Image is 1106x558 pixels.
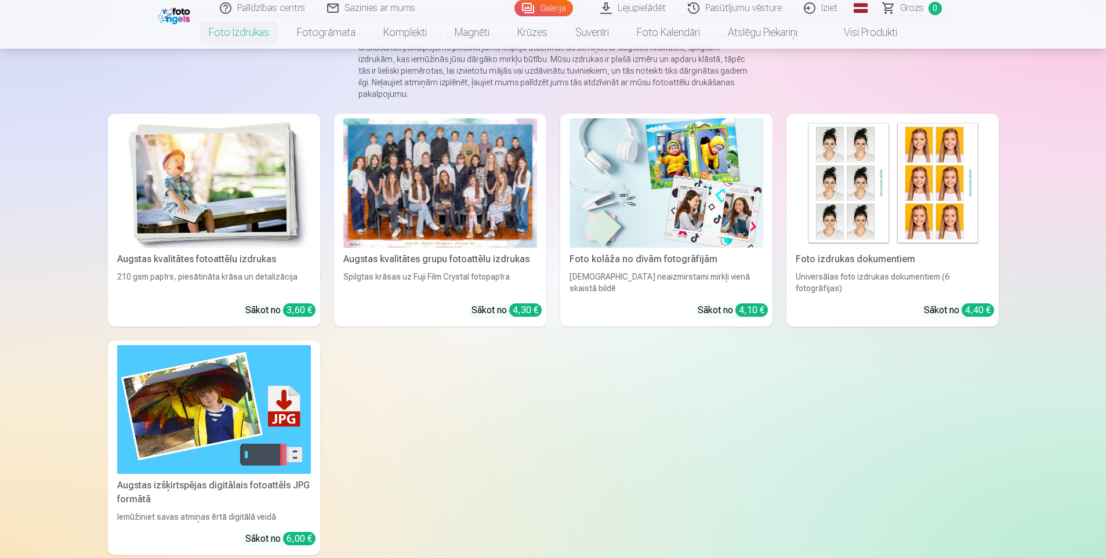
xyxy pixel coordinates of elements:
[929,2,942,15] span: 0
[108,114,320,327] a: Augstas kvalitātes fotoattēlu izdrukasAugstas kvalitātes fotoattēlu izdrukas210 gsm papīrs, piesā...
[623,16,714,49] a: Foto kalendāri
[339,271,542,294] div: Spilgtas krāsas uz Fuji Film Crystal fotopapīra
[509,303,542,317] div: 4,30 €
[561,16,623,49] a: Suvenīri
[796,118,989,248] img: Foto izdrukas dokumentiem
[283,303,316,317] div: 3,60 €
[698,303,768,317] div: Sākot no
[791,252,994,266] div: Foto izdrukas dokumentiem
[358,30,748,100] p: Šajā digitālajā laikmetā dārgās atmiņas bieži paliek nepamanītas un aizmirstas ierīcēs. Mūsu foto...
[441,16,503,49] a: Magnēti
[113,271,316,294] div: 210 gsm papīrs, piesātināta krāsa un detalizācija
[811,16,911,49] a: Visi produkti
[735,303,768,317] div: 4,10 €
[900,1,924,15] span: Grozs
[924,303,994,317] div: Sākot no
[245,303,316,317] div: Sākot no
[158,5,193,24] img: /fa1
[472,303,542,317] div: Sākot no
[339,252,542,266] div: Augstas kvalitātes grupu fotoattēlu izdrukas
[195,16,283,49] a: Foto izdrukas
[283,16,369,49] a: Fotogrāmata
[108,340,320,556] a: Augstas izšķirtspējas digitālais fotoattēls JPG formātāAugstas izšķirtspējas digitālais fotoattēl...
[117,118,311,248] img: Augstas kvalitātes fotoattēlu izdrukas
[113,511,316,523] div: Iemūžiniet savas atmiņas ērtā digitālā veidā
[113,252,316,266] div: Augstas kvalitātes fotoattēlu izdrukas
[786,114,999,327] a: Foto izdrukas dokumentiemFoto izdrukas dokumentiemUniversālas foto izdrukas dokumentiem (6 fotogr...
[369,16,441,49] a: Komplekti
[565,271,768,294] div: [DEMOGRAPHIC_DATA] neaizmirstami mirkļi vienā skaistā bildē
[117,345,311,474] img: Augstas izšķirtspējas digitālais fotoattēls JPG formātā
[283,532,316,545] div: 6,00 €
[714,16,811,49] a: Atslēgu piekariņi
[503,16,561,49] a: Krūzes
[113,479,316,506] div: Augstas izšķirtspējas digitālais fotoattēls JPG formātā
[570,118,763,248] img: Foto kolāža no divām fotogrāfijām
[565,252,768,266] div: Foto kolāža no divām fotogrāfijām
[245,532,316,546] div: Sākot no
[791,271,994,294] div: Universālas foto izdrukas dokumentiem (6 fotogrāfijas)
[334,114,546,327] a: Augstas kvalitātes grupu fotoattēlu izdrukasSpilgtas krāsas uz Fuji Film Crystal fotopapīraSākot ...
[962,303,994,317] div: 4,40 €
[560,114,773,327] a: Foto kolāža no divām fotogrāfijāmFoto kolāža no divām fotogrāfijām[DEMOGRAPHIC_DATA] neaizmirstam...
